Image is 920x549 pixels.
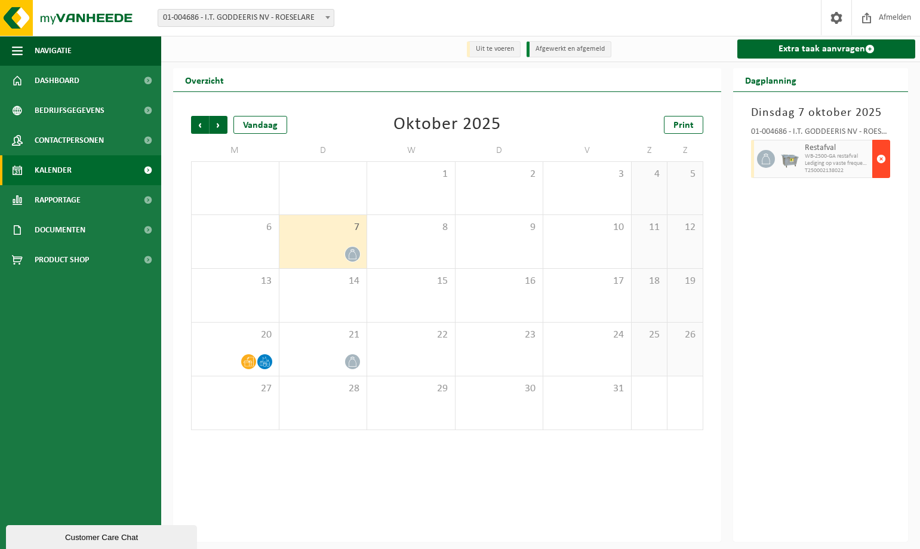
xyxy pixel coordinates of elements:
h2: Overzicht [173,68,236,91]
li: Afgewerkt en afgemeld [527,41,611,57]
span: 5 [673,168,697,181]
span: 01-004686 - I.T. GODDEERIS NV - ROESELARE [158,10,334,26]
td: W [367,140,456,161]
span: T250002138022 [805,167,869,174]
td: Z [632,140,667,161]
a: Extra taak aanvragen [737,39,915,59]
span: 16 [461,275,537,288]
span: 27 [198,382,273,395]
td: Z [667,140,703,161]
span: Restafval [805,143,869,153]
span: 28 [285,382,361,395]
span: 20 [198,329,273,342]
span: 3 [549,168,625,181]
td: M [191,140,279,161]
span: Vorige [191,116,209,134]
span: 1 [373,168,449,181]
span: 2 [461,168,537,181]
span: WB-2500-GA restafval [805,153,869,160]
span: Kalender [35,155,72,185]
span: 7 [285,221,361,234]
td: D [456,140,544,161]
span: 10 [549,221,625,234]
span: 13 [198,275,273,288]
span: 21 [285,329,361,342]
span: 18 [638,275,661,288]
span: 11 [638,221,661,234]
span: 23 [461,329,537,342]
span: 31 [549,382,625,395]
span: 22 [373,329,449,342]
td: D [279,140,368,161]
span: 01-004686 - I.T. GODDEERIS NV - ROESELARE [158,9,334,27]
span: Lediging op vaste frequentie [805,160,869,167]
img: WB-2500-GAL-GY-01 [781,150,799,168]
li: Uit te voeren [467,41,521,57]
span: 30 [461,382,537,395]
span: 15 [373,275,449,288]
span: Rapportage [35,185,81,215]
span: Documenten [35,215,85,245]
span: Dashboard [35,66,79,96]
span: Contactpersonen [35,125,104,155]
span: 14 [285,275,361,288]
span: 24 [549,329,625,342]
span: Navigatie [35,36,72,66]
span: 8 [373,221,449,234]
h3: Dinsdag 7 oktober 2025 [751,104,890,122]
a: Print [664,116,703,134]
span: Volgende [210,116,227,134]
span: 25 [638,329,661,342]
div: Oktober 2025 [393,116,501,134]
span: 26 [673,329,697,342]
span: 29 [373,382,449,395]
iframe: chat widget [6,523,199,549]
h2: Dagplanning [733,68,808,91]
span: 19 [673,275,697,288]
div: Vandaag [233,116,287,134]
span: Product Shop [35,245,89,275]
span: 9 [461,221,537,234]
div: 01-004686 - I.T. GODDEERIS NV - ROESELARE [751,128,890,140]
span: 17 [549,275,625,288]
span: 12 [673,221,697,234]
span: 6 [198,221,273,234]
span: Print [673,121,694,130]
span: Bedrijfsgegevens [35,96,104,125]
span: 4 [638,168,661,181]
td: V [543,140,632,161]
